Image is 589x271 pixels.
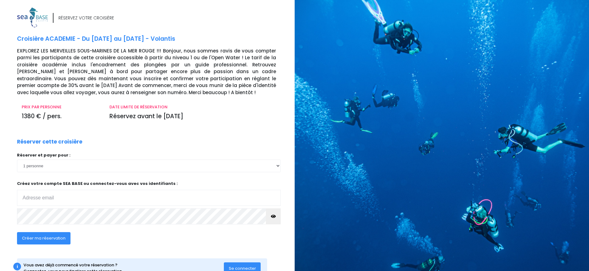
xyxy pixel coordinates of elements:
[22,112,100,121] p: 1380 € / pers.
[109,112,276,121] p: Réservez avant le [DATE]
[17,138,82,146] p: Réserver cette croisière
[17,181,281,206] p: Créez votre compte SEA BASE ou connectez-vous avec vos identifiants :
[22,104,100,110] p: PRIX PAR PERSONNE
[17,152,281,158] p: Réserver et payer pour :
[13,263,21,270] div: i
[58,15,114,21] div: RÉSERVEZ VOTRE CROISIÈRE
[17,232,70,244] button: Créer ma réservation
[109,104,276,110] p: DATE LIMITE DE RÉSERVATION
[17,35,290,44] p: Croisière ACADEMIE - Du [DATE] au [DATE] - Volantis
[17,190,281,206] input: Adresse email
[17,48,290,96] p: EXPLOREZ LES MERVEILLES SOUS-MARINES DE LA MER ROUGE !!! Bonjour, nous sommes ravis de vous compt...
[22,235,66,241] span: Créer ma réservation
[224,266,261,271] a: Se connecter
[17,7,48,27] img: logo_color1.png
